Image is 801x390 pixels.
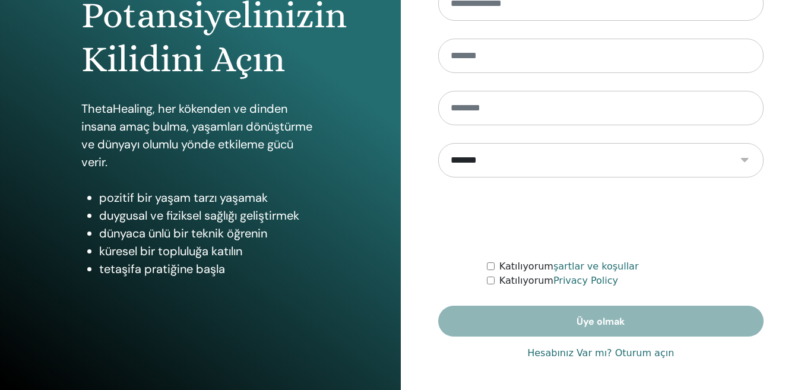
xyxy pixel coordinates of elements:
[511,195,691,242] iframe: reCAPTCHA
[99,207,319,224] li: duygusal ve fiziksel sağlığı geliştirmek
[99,224,319,242] li: dünyaca ünlü bir teknik öğrenin
[553,261,639,272] a: şartlar ve koşullar
[499,274,618,288] label: Katılıyorum
[553,275,618,286] a: Privacy Policy
[99,189,319,207] li: pozitif bir yaşam tarzı yaşamak
[99,242,319,260] li: küresel bir topluluğa katılın
[527,346,674,360] a: Hesabınız Var mı? Oturum açın
[499,259,639,274] label: Katılıyorum
[81,100,319,171] p: ThetaHealing, her kökenden ve dinden insana amaç bulma, yaşamları dönüştürme ve dünyayı olumlu yö...
[99,260,319,278] li: tetaşifa pratiğine başla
